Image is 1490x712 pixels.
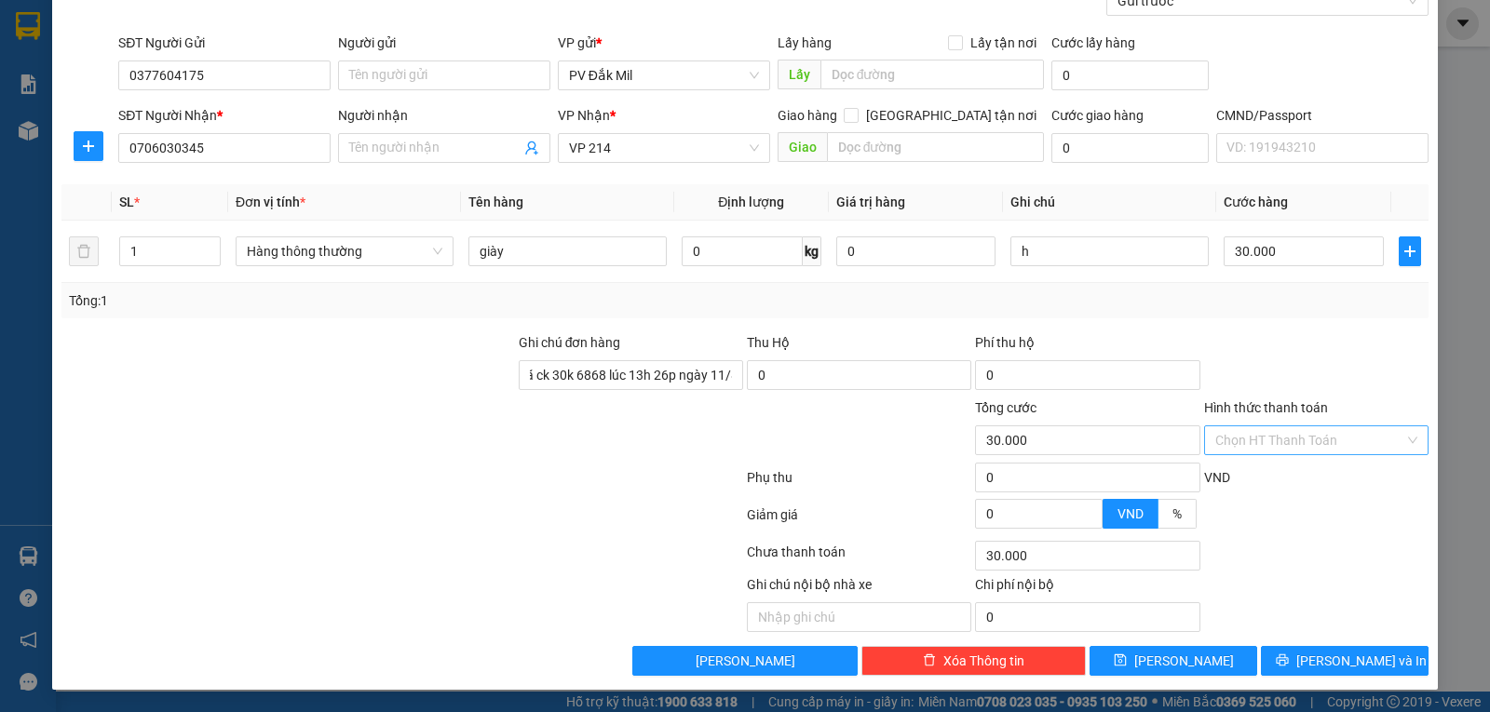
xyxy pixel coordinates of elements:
[338,105,550,126] div: Người nhận
[745,542,973,574] div: Chưa thanh toán
[69,290,576,311] div: Tổng: 1
[827,132,1045,162] input: Dọc đường
[1051,108,1144,123] label: Cước giao hàng
[69,236,99,266] button: delete
[861,646,1086,676] button: deleteXóa Thông tin
[338,33,550,53] div: Người gửi
[205,253,216,264] span: down
[236,195,305,209] span: Đơn vị tính
[1276,653,1289,668] span: printer
[1051,35,1135,50] label: Cước lấy hàng
[199,237,220,251] span: Increase Value
[803,236,821,266] span: kg
[1400,244,1420,259] span: plus
[975,574,1199,602] div: Chi phí nội bộ
[569,134,759,162] span: VP 214
[1081,514,1102,528] span: Decrease Value
[1090,646,1257,676] button: save[PERSON_NAME]
[1296,651,1427,671] span: [PERSON_NAME] và In
[747,574,971,602] div: Ghi chú nội bộ nhà xe
[119,195,134,209] span: SL
[836,236,996,266] input: 0
[468,195,523,209] span: Tên hàng
[468,236,667,266] input: VD: Bàn, Ghế
[519,335,621,350] label: Ghi chú đơn hàng
[524,141,539,155] span: user-add
[836,195,905,209] span: Giá trị hàng
[205,240,216,251] span: up
[963,33,1044,53] span: Lấy tận nơi
[1172,506,1182,521] span: %
[558,33,770,53] div: VP gửi
[569,61,759,89] span: PV Đắk Mil
[778,132,827,162] span: Giao
[975,332,1199,360] div: Phí thu hộ
[1051,133,1209,163] input: Cước giao hàng
[632,646,857,676] button: [PERSON_NAME]
[745,504,973,537] div: Giảm giá
[1010,236,1209,266] input: Ghi Chú
[247,237,442,265] span: Hàng thông thường
[1003,184,1216,221] th: Ghi chú
[859,105,1044,126] span: [GEOGRAPHIC_DATA] tận nơi
[199,251,220,265] span: Decrease Value
[820,60,1045,89] input: Dọc đường
[118,105,331,126] div: SĐT Người Nhận
[778,108,837,123] span: Giao hàng
[1261,646,1429,676] button: printer[PERSON_NAME] và In
[975,400,1036,415] span: Tổng cước
[1051,60,1209,90] input: Cước lấy hàng
[519,360,743,390] input: Ghi chú đơn hàng
[1204,400,1328,415] label: Hình thức thanh toán
[747,335,790,350] span: Thu Hộ
[747,602,971,632] input: Nhập ghi chú
[1224,195,1288,209] span: Cước hàng
[74,139,102,154] span: plus
[943,651,1024,671] span: Xóa Thông tin
[118,33,331,53] div: SĐT Người Gửi
[1087,516,1098,527] span: down
[1134,651,1234,671] span: [PERSON_NAME]
[923,653,936,668] span: delete
[778,35,832,50] span: Lấy hàng
[1117,506,1144,521] span: VND
[1399,236,1421,266] button: plus
[74,131,103,161] button: plus
[778,60,820,89] span: Lấy
[745,467,973,500] div: Phụ thu
[718,195,784,209] span: Định lượng
[1216,105,1429,126] div: CMND/Passport
[1204,470,1230,485] span: VND
[696,651,795,671] span: [PERSON_NAME]
[1114,653,1127,668] span: save
[558,108,610,123] span: VP Nhận
[1081,500,1102,514] span: Increase Value
[1087,502,1098,513] span: up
